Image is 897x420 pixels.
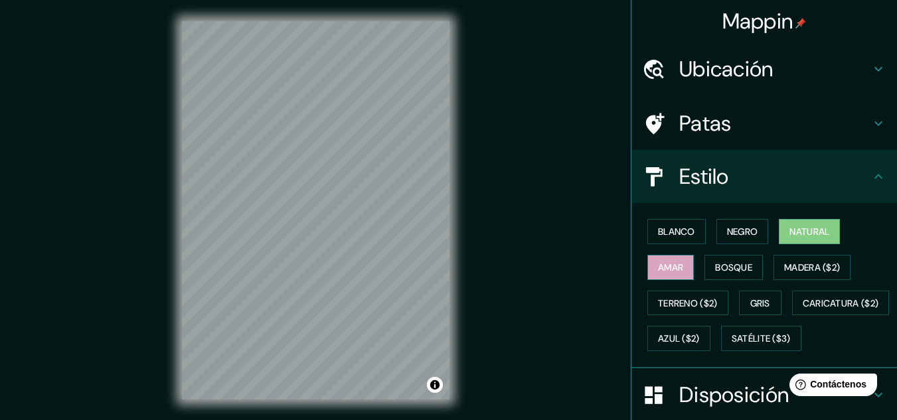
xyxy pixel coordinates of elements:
[789,226,829,238] font: Natural
[732,333,791,345] font: Satélite ($3)
[774,255,851,280] button: Madera ($2)
[631,150,897,203] div: Estilo
[792,291,890,316] button: Caricatura ($2)
[722,7,793,35] font: Mappin
[784,261,840,273] font: Madera ($2)
[679,381,789,409] font: Disposición
[679,163,729,190] font: Estilo
[715,261,752,273] font: Bosque
[658,333,700,345] font: Azul ($2)
[647,326,710,351] button: Azul ($2)
[716,219,769,244] button: Negro
[679,109,732,137] font: Patas
[658,261,683,273] font: Amar
[658,226,695,238] font: Blanco
[647,255,694,280] button: Amar
[739,291,781,316] button: Gris
[427,377,443,393] button: Activar o desactivar atribución
[779,368,882,405] iframe: Lanzador de widgets de ayuda
[727,226,758,238] font: Negro
[795,18,806,29] img: pin-icon.png
[679,55,774,83] font: Ubicación
[704,255,763,280] button: Bosque
[631,42,897,96] div: Ubicación
[721,326,801,351] button: Satélite ($3)
[750,297,770,309] font: Gris
[658,297,718,309] font: Terreno ($2)
[647,219,706,244] button: Blanco
[631,97,897,150] div: Patas
[182,21,449,399] canvas: Mapa
[803,297,879,309] font: Caricatura ($2)
[779,219,840,244] button: Natural
[647,291,728,316] button: Terreno ($2)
